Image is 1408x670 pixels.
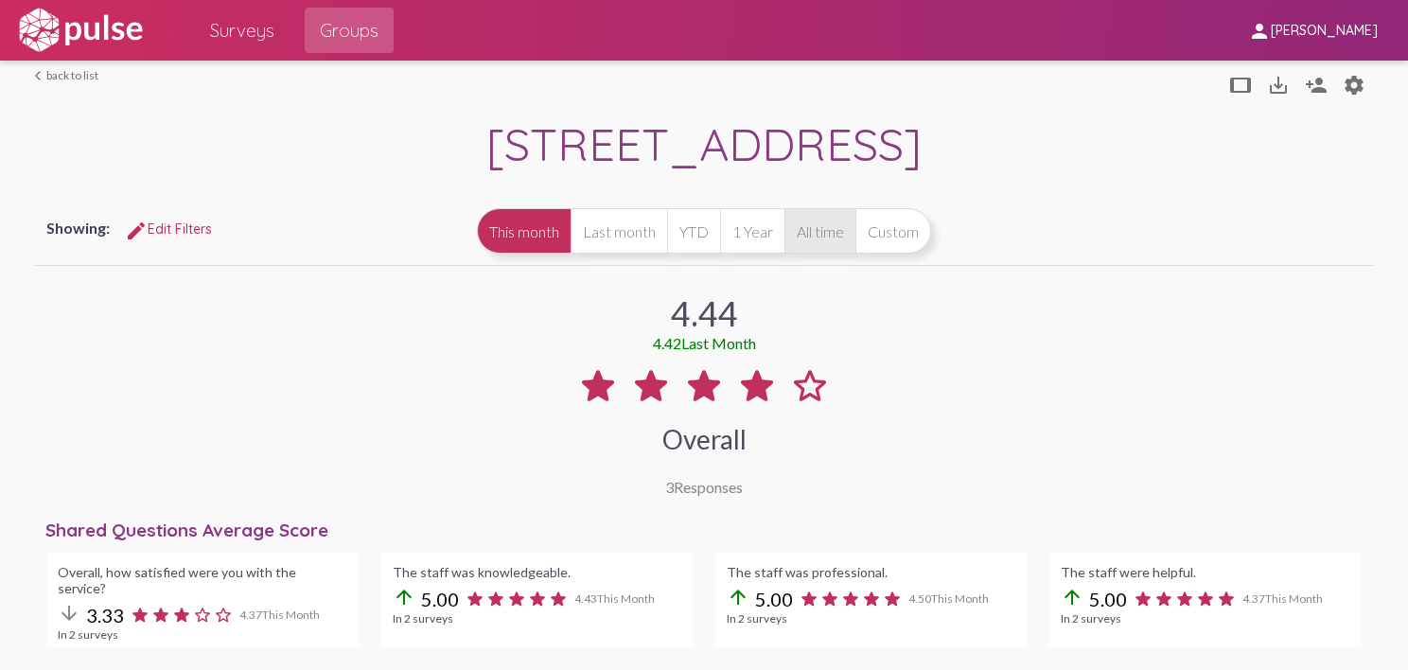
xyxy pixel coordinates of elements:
[1233,12,1393,47] button: [PERSON_NAME]
[574,591,655,606] span: 4.43
[477,208,571,254] button: This month
[46,219,110,237] span: Showing:
[1248,20,1271,43] mat-icon: person
[125,220,148,242] mat-icon: Edit Filters
[393,586,415,608] mat-icon: arrow_upward
[1259,65,1297,103] button: Download
[262,608,320,622] span: This Month
[671,292,738,334] div: 4.44
[755,588,793,610] span: 5.00
[1229,74,1252,97] mat-icon: tablet
[210,13,274,47] span: Surveys
[1265,591,1323,606] span: This Month
[665,478,743,496] div: Responses
[855,208,931,254] button: Custom
[393,611,681,626] div: In 2 surveys
[35,70,46,81] mat-icon: arrow_back_ios
[1343,74,1365,97] mat-icon: Person
[58,564,346,596] div: Overall, how satisfied were you with the service?
[305,8,394,53] a: Groups
[784,208,855,254] button: All time
[1267,74,1290,97] mat-icon: Download
[195,8,290,53] a: Surveys
[571,208,667,254] button: Last month
[1222,65,1259,103] button: tablet
[421,588,459,610] span: 5.00
[727,611,1015,626] div: In 2 surveys
[727,564,1015,580] div: The staff was professional.
[1305,74,1328,97] mat-icon: Person
[239,608,320,622] span: 4.37
[1335,65,1373,103] button: Person
[1061,564,1349,580] div: The staff were helpful.
[1061,611,1349,626] div: In 2 surveys
[35,115,1373,177] div: [STREET_ADDRESS]
[58,627,346,642] div: In 2 surveys
[1297,65,1335,103] button: Person
[320,13,378,47] span: Groups
[727,586,749,608] mat-icon: arrow_upward
[58,602,80,625] mat-icon: arrow_downward
[1089,588,1127,610] span: 5.00
[597,591,655,606] span: This Month
[662,423,747,455] div: Overall
[15,7,146,54] img: white-logo.svg
[681,334,756,352] span: Last Month
[45,519,1373,541] div: Shared Questions Average Score
[931,591,989,606] span: This Month
[653,334,756,352] div: 4.42
[1271,23,1378,40] span: [PERSON_NAME]
[86,604,124,626] span: 3.33
[665,478,674,496] span: 3
[125,220,212,238] span: Edit Filters
[1242,591,1323,606] span: 4.37
[110,212,227,246] button: Edit FiltersEdit Filters
[393,564,681,580] div: The staff was knowledgeable.
[720,208,784,254] button: 1 Year
[35,68,98,82] a: back to list
[1061,586,1083,608] mat-icon: arrow_upward
[667,208,720,254] button: YTD
[908,591,989,606] span: 4.50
